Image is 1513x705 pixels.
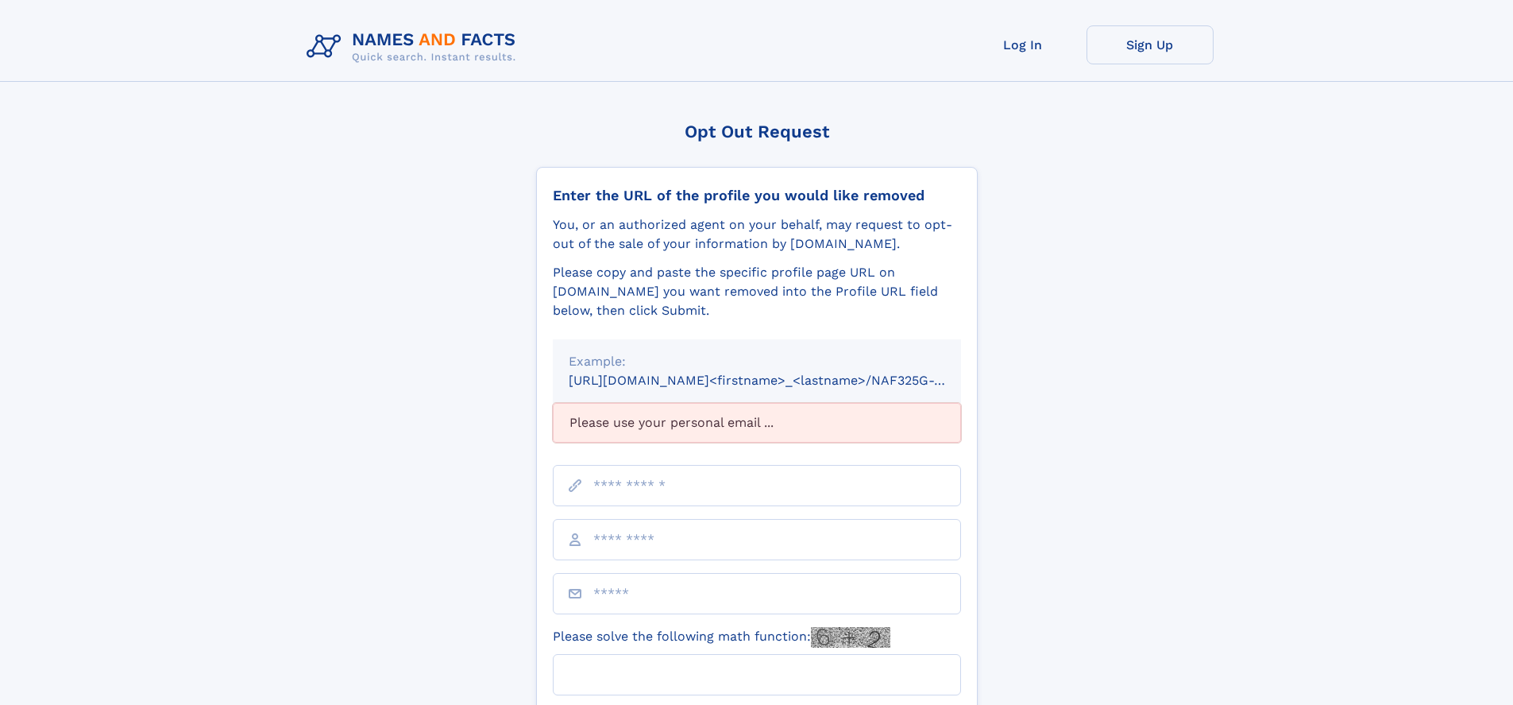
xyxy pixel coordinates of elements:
div: Please copy and paste the specific profile page URL on [DOMAIN_NAME] you want removed into the Pr... [553,263,961,320]
div: Opt Out Request [536,122,978,141]
div: Enter the URL of the profile you would like removed [553,187,961,204]
div: You, or an authorized agent on your behalf, may request to opt-out of the sale of your informatio... [553,215,961,254]
div: Please use your personal email ... [553,403,961,443]
a: Log In [959,25,1087,64]
div: Example: [569,352,945,371]
img: Logo Names and Facts [300,25,529,68]
small: [URL][DOMAIN_NAME]<firstname>_<lastname>/NAF325G-xxxxxxxx [569,373,991,388]
label: Please solve the following math function: [553,627,890,648]
a: Sign Up [1087,25,1214,64]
